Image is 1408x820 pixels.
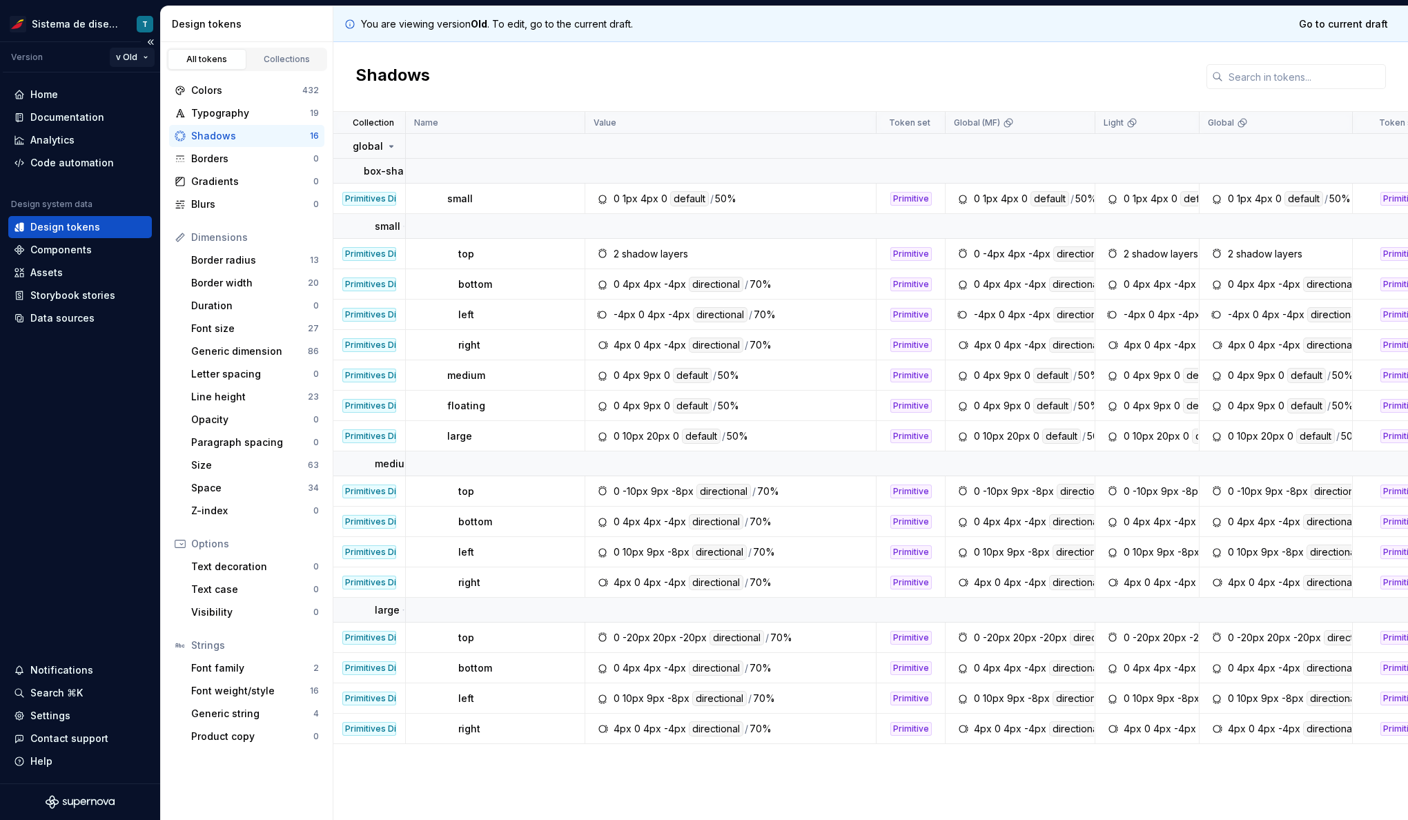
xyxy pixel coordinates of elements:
[191,253,310,267] div: Border radius
[999,307,1005,322] div: 0
[1070,191,1074,206] div: /
[670,191,709,206] div: default
[1104,117,1124,128] p: Light
[186,295,324,317] a: Duration0
[1078,368,1099,383] div: 50%
[142,19,148,30] div: T
[1278,368,1284,383] div: 0
[342,369,396,382] div: Primitives Dimension (0.1)
[1237,277,1255,292] div: 4px
[1133,368,1151,383] div: 4px
[664,398,670,413] div: 0
[1008,307,1026,322] div: 4px
[1024,368,1030,383] div: 0
[8,750,152,772] button: Help
[664,277,686,292] div: -4px
[718,398,739,413] div: 50%
[1228,277,1234,292] div: 0
[342,277,396,291] div: Primitives Dimension (0.1)
[447,192,473,206] p: small
[954,117,1000,128] p: Global (MF)
[191,129,310,143] div: Shadows
[713,368,716,383] div: /
[664,368,670,383] div: 0
[1075,191,1097,206] div: 50%
[458,338,480,352] p: right
[186,601,324,623] a: Visibility0
[447,369,485,382] p: medium
[1004,368,1021,383] div: 9px
[1258,277,1275,292] div: 4px
[1174,398,1180,413] div: 0
[1124,307,1146,322] div: -4px
[186,272,324,294] a: Border width20
[191,560,313,574] div: Text decoration
[8,129,152,151] a: Analytics
[169,125,324,147] a: Shadows16
[191,436,313,449] div: Paragraph spacing
[693,307,747,322] div: directional
[253,54,322,65] div: Collections
[673,368,712,383] div: default
[889,117,930,128] p: Token set
[302,85,319,96] div: 432
[8,728,152,750] button: Contact support
[30,686,83,700] div: Search ⌘K
[191,458,308,472] div: Size
[1004,277,1021,292] div: 4px
[458,277,492,291] p: bottom
[745,277,748,292] div: /
[710,191,714,206] div: /
[715,191,736,206] div: 50%
[983,246,1005,262] div: -4px
[614,191,620,206] div: 0
[191,197,313,211] div: Blurs
[30,243,92,257] div: Components
[1004,338,1021,353] div: 4px
[30,110,104,124] div: Documentation
[1290,12,1397,37] a: Go to current draft
[641,191,658,206] div: 4px
[186,500,324,522] a: Z-index0
[643,338,661,353] div: 4px
[1124,338,1142,353] div: 4px
[46,795,115,809] svg: Supernova Logo
[313,584,319,595] div: 0
[191,106,310,120] div: Typography
[1329,191,1351,206] div: 50%
[1307,307,1362,322] div: directional
[364,164,424,178] p: box-shadow
[191,152,313,166] div: Borders
[1153,368,1171,383] div: 9px
[110,48,155,67] button: v Old
[8,284,152,306] a: Storybook stories
[30,754,52,768] div: Help
[750,338,772,353] div: 70%
[173,54,242,65] div: All tokens
[623,191,638,206] div: 1px
[974,338,992,353] div: 4px
[191,276,308,290] div: Border width
[623,398,641,413] div: 4px
[1073,368,1077,383] div: /
[1208,117,1234,128] p: Global
[614,368,620,383] div: 0
[169,79,324,101] a: Colors432
[186,725,324,748] a: Product copy0
[191,730,313,743] div: Product copy
[890,338,932,352] div: Primitive
[1262,307,1280,322] div: 4px
[342,247,396,261] div: Primitives Dimension (0.1)
[1124,398,1130,413] div: 0
[1299,17,1388,31] span: Go to current draft
[1024,277,1046,292] div: -4px
[353,117,394,128] p: Collection
[313,199,319,210] div: 0
[169,193,324,215] a: Blurs0
[974,246,980,262] div: 0
[1303,277,1358,292] div: directional
[1153,338,1171,353] div: 4px
[30,289,115,302] div: Storybook stories
[186,340,324,362] a: Generic dimension86
[1053,246,1108,262] div: directional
